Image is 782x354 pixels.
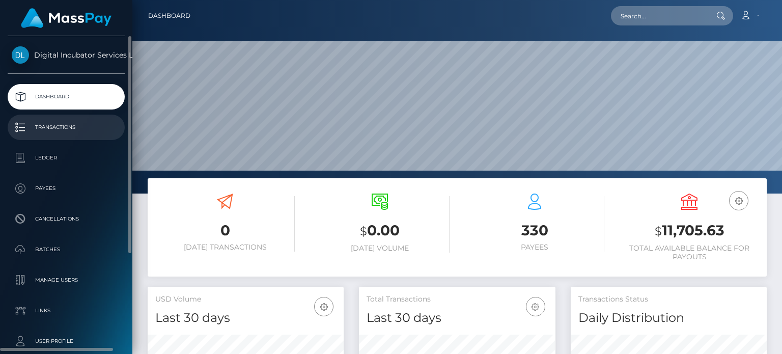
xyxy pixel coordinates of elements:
h4: Daily Distribution [578,309,759,327]
p: Payees [12,181,121,196]
h3: 0 [155,221,295,240]
a: Dashboard [8,84,125,110]
h6: Total Available Balance for Payouts [620,244,759,261]
a: Cancellations [8,206,125,232]
p: Dashboard [12,89,121,104]
p: Links [12,303,121,318]
a: Ledger [8,145,125,171]
h3: 11,705.63 [620,221,759,241]
a: Dashboard [148,5,190,26]
h5: Transactions Status [578,294,759,305]
h5: USD Volume [155,294,336,305]
img: Digital Incubator Services Limited [12,46,29,64]
a: Manage Users [8,267,125,293]
a: Links [8,298,125,323]
a: Batches [8,237,125,262]
p: Manage Users [12,273,121,288]
h3: 330 [465,221,604,240]
h4: Last 30 days [155,309,336,327]
p: Cancellations [12,211,121,227]
h6: [DATE] Volume [310,244,450,253]
p: Transactions [12,120,121,135]
small: $ [655,224,662,238]
img: MassPay Logo [21,8,111,28]
h6: [DATE] Transactions [155,243,295,252]
a: Payees [8,176,125,201]
small: $ [360,224,367,238]
p: Batches [12,242,121,257]
p: User Profile [12,334,121,349]
p: Ledger [12,150,121,166]
input: Search... [611,6,707,25]
a: Transactions [8,115,125,140]
h5: Total Transactions [367,294,547,305]
h6: Payees [465,243,604,252]
h3: 0.00 [310,221,450,241]
span: Digital Incubator Services Limited [8,50,125,60]
a: User Profile [8,329,125,354]
h4: Last 30 days [367,309,547,327]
